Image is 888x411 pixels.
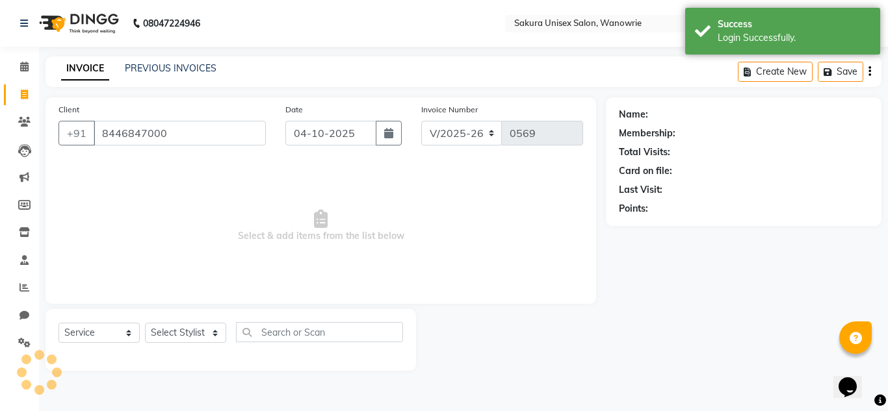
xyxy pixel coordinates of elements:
input: Search or Scan [236,322,403,342]
div: Points: [619,202,648,216]
div: Membership: [619,127,675,140]
img: logo [33,5,122,42]
div: Total Visits: [619,145,670,159]
div: Last Visit: [619,183,662,197]
label: Invoice Number [421,104,478,116]
span: Select & add items from the list below [59,161,583,291]
label: Client [59,104,79,116]
label: Date [285,104,303,116]
iframe: chat widget [833,359,875,398]
div: Name: [619,108,648,121]
div: Login Successfully. [718,31,870,45]
button: Create New [738,62,813,82]
div: Card on file: [619,164,672,178]
b: 08047224946 [143,5,200,42]
a: INVOICE [61,57,109,81]
input: Search by Name/Mobile/Email/Code [94,121,266,145]
button: Save [818,62,863,82]
button: +91 [59,121,95,145]
div: Success [718,18,870,31]
a: PREVIOUS INVOICES [125,62,216,74]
